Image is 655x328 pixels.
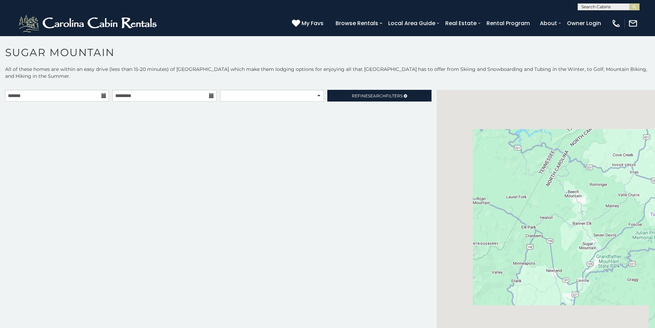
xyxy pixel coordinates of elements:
img: mail-regular-white.png [628,19,638,28]
span: Refine Filters [352,93,403,98]
a: Local Area Guide [385,17,439,29]
a: Rental Program [483,17,533,29]
span: My Favs [302,19,324,28]
img: phone-regular-white.png [611,19,621,28]
a: Real Estate [442,17,480,29]
a: RefineSearchFilters [327,90,431,102]
a: My Favs [292,19,325,28]
img: White-1-2.png [17,13,160,34]
a: Browse Rentals [332,17,382,29]
span: Search [368,93,386,98]
a: About [536,17,560,29]
a: Owner Login [564,17,604,29]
